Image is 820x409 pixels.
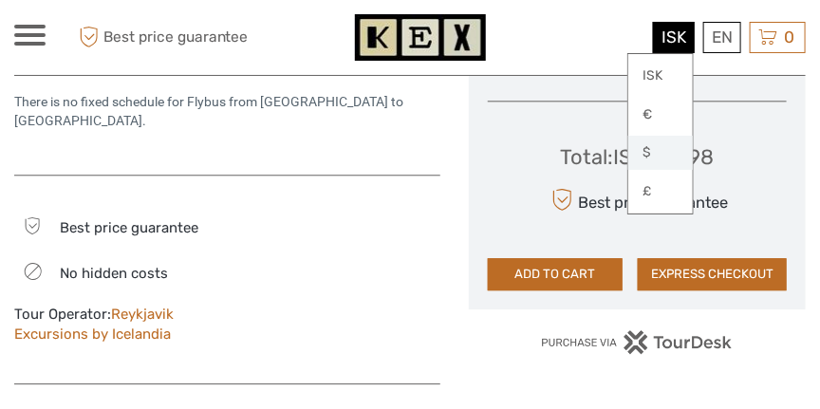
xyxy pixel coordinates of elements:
[14,305,208,345] div: Tour Operator:
[541,330,734,354] img: PurchaseViaTourDesk.png
[628,136,693,170] a: $
[781,28,797,46] span: 0
[60,265,168,282] span: No hidden costs
[14,94,406,128] span: There is no fixed schedule for Flybus from [GEOGRAPHIC_DATA] to [GEOGRAPHIC_DATA].
[638,258,787,290] button: EXPRESS CHECKOUT
[60,219,198,236] span: Best price guarantee
[628,175,693,209] a: £
[703,22,741,53] div: EN
[488,258,623,290] button: ADD TO CART
[662,28,686,46] span: ISK
[74,22,249,53] span: Best price guarantee
[628,59,693,93] a: ISK
[27,33,214,48] p: We're away right now. Please check back later!
[561,142,715,172] div: Total : ISK 10,398
[547,183,728,216] div: Best price guarantee
[355,14,486,61] img: 1261-44dab5bb-39f8-40da-b0c2-4d9fce00897c_logo_small.jpg
[628,98,693,132] a: €
[218,29,241,52] button: Open LiveChat chat widget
